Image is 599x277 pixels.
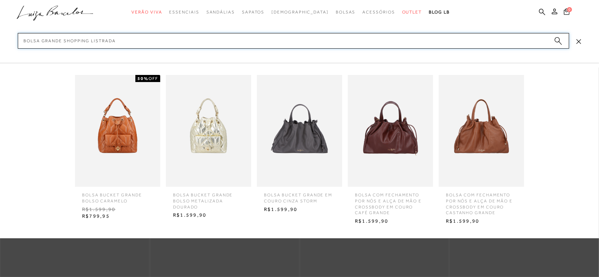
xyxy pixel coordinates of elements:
span: Sandálias [206,10,235,15]
a: categoryNavScreenReaderText [206,6,235,19]
span: Bolsas [336,10,356,15]
span: 0 [567,7,572,12]
button: 0 [562,8,572,17]
img: BOLSA COM FECHAMENTO POR NÓS E ALÇA DE MÃO E CROSSBODY EM COURO CASTANHO GRANDE [439,75,524,187]
span: [DEMOGRAPHIC_DATA] [271,10,329,15]
a: Bolsa bucket grande bolso metalizada dourado Bolsa bucket grande bolso metalizada dourado R$1.599,90 [164,75,253,221]
span: R$799,95 [77,211,158,222]
a: categoryNavScreenReaderText [336,6,356,19]
span: R$1.599,90 [168,210,249,221]
span: R$1.599,90 [441,216,522,227]
span: Acessórios [363,10,395,15]
img: Bolsa bucket grande bolso metalizada dourado [166,75,251,187]
img: BOLSA COM FECHAMENTO POR NÓS E ALÇA DE MÃO E CROSSBODY EM COURO CAFÉ GRANDE [348,75,433,187]
span: Essenciais [169,10,199,15]
a: BOLSA COM FECHAMENTO POR NÓS E ALÇA DE MÃO E CROSSBODY EM COURO CASTANHO GRANDE BOLSA COM FECHAME... [437,75,526,227]
span: R$1.599,90 [350,216,431,227]
strong: 50% [137,76,149,81]
a: BOLSA BUCKET GRANDE BOLSO CARAMELO 50%OFF BOLSA BUCKET GRANDE BOLSO CARAMELO R$1.599,90 R$799,95 [73,75,162,222]
span: BOLSA BUCKET GRANDE BOLSO CARAMELO [77,187,158,204]
input: Buscar. [18,33,569,49]
span: Outlet [402,10,422,15]
span: BOLSA COM FECHAMENTO POR NÓS E ALÇA DE MÃO E CROSSBODY EM COURO CAFÉ GRANDE [350,187,431,216]
a: BOLSA COM FECHAMENTO POR NÓS E ALÇA DE MÃO E CROSSBODY EM COURO CAFÉ GRANDE BOLSA COM FECHAMENTO ... [346,75,435,227]
img: BOLSA BUCKET GRANDE BOLSO CARAMELO [75,75,160,187]
img: BOLSA BUCKET GRANDE EM COURO CINZA STORM [257,75,342,187]
a: BLOG LB [429,6,449,19]
span: Bolsa bucket grande bolso metalizada dourado [168,187,249,210]
a: categoryNavScreenReaderText [131,6,162,19]
span: BOLSA BUCKET GRANDE EM COURO CINZA STORM [259,187,340,204]
span: BOLSA COM FECHAMENTO POR NÓS E ALÇA DE MÃO E CROSSBODY EM COURO CASTANHO GRANDE [441,187,522,216]
a: categoryNavScreenReaderText [402,6,422,19]
a: noSubCategoriesText [271,6,329,19]
a: categoryNavScreenReaderText [363,6,395,19]
a: BOLSA BUCKET GRANDE EM COURO CINZA STORM BOLSA BUCKET GRANDE EM COURO CINZA STORM R$1.599,90 [255,75,344,214]
span: BLOG LB [429,10,449,15]
span: R$1.599,90 [77,204,158,215]
a: categoryNavScreenReaderText [242,6,264,19]
a: categoryNavScreenReaderText [169,6,199,19]
span: Verão Viva [131,10,162,15]
span: OFF [149,76,158,81]
span: Sapatos [242,10,264,15]
span: R$1.599,90 [259,204,340,215]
